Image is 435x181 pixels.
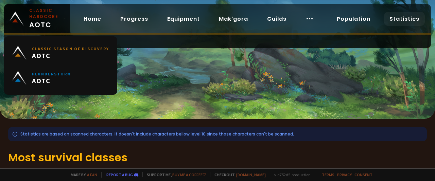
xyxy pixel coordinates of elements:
[32,51,109,60] span: AOTC
[4,35,40,48] a: General
[331,12,376,26] a: Population
[262,12,292,26] a: Guilds
[115,12,154,26] a: Progress
[67,172,97,177] span: Made by
[32,71,71,76] small: Plunderstorm
[236,172,266,177] a: [DOMAIN_NAME]
[142,172,206,177] span: Support me,
[8,40,113,66] a: Classic Season of DiscoveryAOTC
[78,12,107,26] a: Home
[213,12,254,26] a: Mak'gora
[87,172,97,177] a: a fan
[162,12,205,26] a: Equipment
[210,172,266,177] span: Checkout
[4,4,70,33] a: Classic HardcoreAOTC
[337,172,352,177] a: Privacy
[172,172,206,177] a: Buy me a coffee
[270,172,311,177] span: v. d752d5 - production
[354,172,372,177] a: Consent
[32,46,109,51] small: Classic Season of Discovery
[32,76,71,85] span: AOTC
[322,172,334,177] a: Terms
[8,66,113,91] a: PlunderstormAOTC
[29,7,60,30] span: AOTC
[40,35,75,48] a: Deaths
[384,12,425,26] a: Statistics
[106,172,133,177] a: Report a bug
[29,7,60,20] small: Classic Hardcore
[8,149,427,166] h1: Most survival classes
[8,127,427,141] div: Statistics are based on scanned characters. It doesn't include characters bellow level 10 since t...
